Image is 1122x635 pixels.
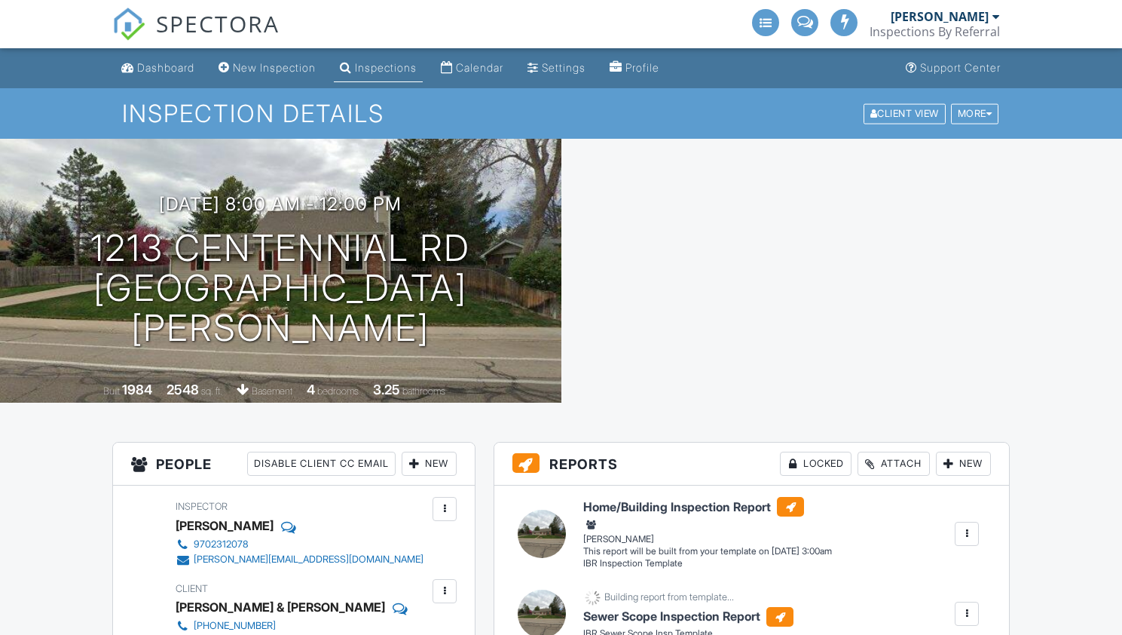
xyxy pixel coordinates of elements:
[951,103,999,124] div: More
[334,54,423,82] a: Inspections
[936,452,991,476] div: New
[176,537,423,552] a: 9702312078
[176,596,385,618] div: [PERSON_NAME] & [PERSON_NAME]
[862,107,949,118] a: Client View
[167,382,199,397] div: 2548
[870,24,1000,39] div: Inspections By Referral
[402,385,445,397] span: bathrooms
[156,8,280,39] span: SPECTORA
[24,229,537,348] h1: 1213 Centennial Rd [GEOGRAPHIC_DATA][PERSON_NAME]
[402,452,457,476] div: New
[435,54,509,82] a: Calendar
[122,100,1001,127] h1: Inspection Details
[583,607,793,627] h6: Sewer Scope Inspection Report
[583,518,832,545] div: [PERSON_NAME]
[583,588,602,607] img: loading-93afd81d04378562ca97960a6d0abf470c8f8241ccf6a1b4da771bf876922d1b.gif
[307,382,315,397] div: 4
[891,9,989,24] div: [PERSON_NAME]
[858,452,930,476] div: Attach
[212,54,322,82] a: New Inspection
[864,103,946,124] div: Client View
[112,8,145,41] img: The Best Home Inspection Software - Spectora
[176,583,208,594] span: Client
[583,545,832,557] div: This report will be built from your template on [DATE] 3:00am
[176,618,399,633] a: [PHONE_NUMBER]
[900,54,1007,82] a: Support Center
[373,382,400,397] div: 3.25
[456,61,503,74] div: Calendar
[122,382,152,397] div: 1984
[176,501,228,512] span: Inspector
[920,61,1001,74] div: Support Center
[194,620,276,632] div: [PHONE_NUMBER]
[583,557,832,570] div: IBR Inspection Template
[521,54,592,82] a: Settings
[112,20,280,52] a: SPECTORA
[176,552,423,567] a: [PERSON_NAME][EMAIL_ADDRESS][DOMAIN_NAME]
[176,514,274,537] div: [PERSON_NAME]
[137,61,194,74] div: Dashboard
[252,385,292,397] span: basement
[201,385,222,397] span: sq. ft.
[604,54,665,82] a: Profile
[233,61,316,74] div: New Inspection
[780,452,851,476] div: Locked
[317,385,359,397] span: bedrooms
[542,61,585,74] div: Settings
[247,452,396,476] div: Disable Client CC Email
[159,194,402,214] h3: [DATE] 8:00 am - 12:00 pm
[103,385,120,397] span: Built
[115,54,200,82] a: Dashboard
[113,443,475,486] h3: People
[194,538,249,551] div: 9702312078
[194,554,423,566] div: [PERSON_NAME][EMAIL_ADDRESS][DOMAIN_NAME]
[583,497,832,517] h6: Home/Building Inspection Report
[355,61,417,74] div: Inspections
[604,591,734,603] div: Building report from template...
[494,443,1009,486] h3: Reports
[625,61,659,74] div: Profile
